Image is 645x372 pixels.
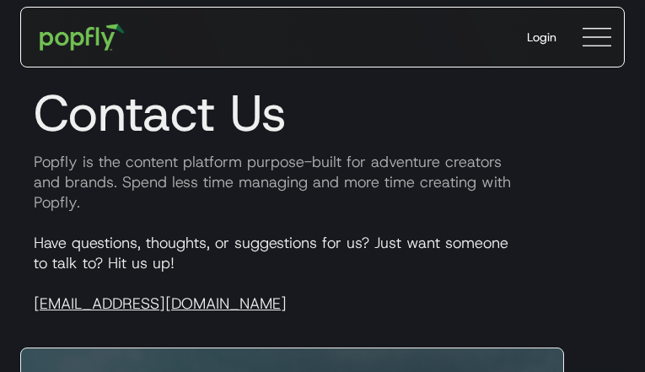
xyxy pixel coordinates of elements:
[20,152,625,213] p: Popfly is the content platform purpose-built for adventure creators and brands. Spend less time m...
[513,15,570,59] a: Login
[28,12,137,62] a: home
[20,233,625,314] p: Have questions, thoughts, or suggestions for us? Just want someone to talk to? Hit us up!
[20,83,625,143] h1: Contact Us
[34,294,287,314] a: [EMAIL_ADDRESS][DOMAIN_NAME]
[527,29,556,46] div: Login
